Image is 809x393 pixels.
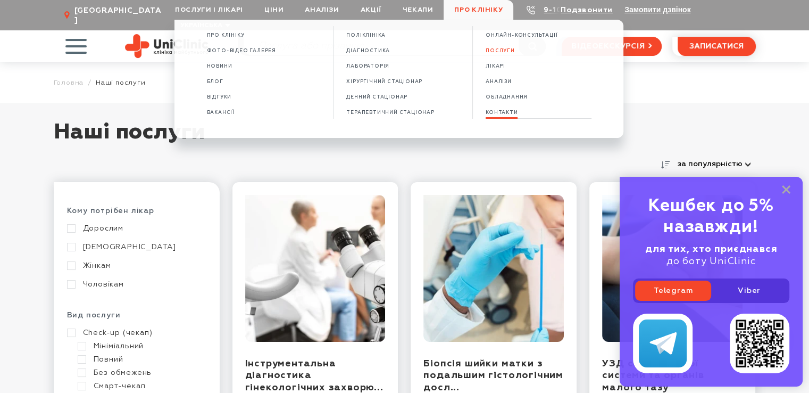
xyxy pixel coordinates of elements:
span: ПОСЛУГИ [486,46,515,55]
button: за популярністю [673,157,756,171]
a: Чоловікам [67,280,204,289]
span: ЛІКАРІ [486,63,505,69]
a: Головна [54,79,84,87]
span: АНАЛІЗИ [486,79,512,85]
a: ТЕРАПЕВТИЧНИЙ СТАЦІОНАР [346,108,434,117]
span: ОНЛАЙН-КОНСУЛЬТАЦІЇ [486,32,557,38]
a: [DEMOGRAPHIC_DATA] [67,242,204,252]
a: 9-103 [544,6,567,14]
a: ОБЛАДНАННЯ [486,93,528,102]
span: КОНТАКТИ [486,110,518,116]
a: Дорослим [67,224,204,233]
a: Без обмежень [78,368,204,378]
img: Інструментальна діагностика гінекологічних захворювань [245,195,386,342]
div: Вид послуги [67,310,206,328]
span: Наші послуги [96,79,146,87]
a: УЗД сечостатевої системи та органів малого тазу [602,359,704,392]
a: Новини [206,62,232,71]
a: Інструментальна діагностика гінекологічних захворю... [245,359,383,392]
a: Жінкам [67,261,204,271]
h1: Наші послуги [54,119,756,157]
div: до боту UniClinic [633,243,789,268]
a: Подзвонити [561,6,613,14]
a: ЛІКАРІ [486,62,505,71]
button: Замовити дзвінок [624,5,690,14]
a: Фото-відео галерея [206,46,276,55]
a: Відгуки [206,93,231,102]
span: записатися [689,43,744,50]
a: Мініміальний [78,341,204,351]
img: УЗД сечостатевої системи та органів малого тазу [602,195,743,342]
img: Uniclinic [125,34,208,58]
a: Про клініку [206,31,244,40]
a: ОНЛАЙН-КОНСУЛЬТАЦІЇ [486,31,557,40]
span: Фото-відео галерея [206,48,276,54]
a: Telegram [635,281,711,301]
a: ДІАГНОСТИКА [346,46,390,55]
a: ХІРУРГІЧНИЙ СТАЦІОНАР [346,77,422,86]
span: ОБЛАДНАННЯ [486,94,528,100]
a: Смарт-чекап [78,381,204,391]
a: ПОЛІКЛІНІКА [346,31,386,40]
div: Кому потрібен лікар [67,206,206,224]
span: ТЕРАПЕВТИЧНИЙ СТАЦІОНАР [346,110,434,116]
span: ХІРУРГІЧНИЙ СТАЦІОНАР [346,79,422,85]
a: Біопсія шийки матки з подальшим гістологічним досл... [423,359,563,392]
a: Блог [206,77,223,86]
span: Блог [206,79,223,85]
img: Біопсія шийки матки з подальшим гістологічним дослідженням [423,195,564,342]
span: ДЕННИЙ СТАЦІОНАР [346,94,407,100]
a: Повний [78,355,204,364]
span: Відгуки [206,94,231,100]
span: Про клініку [206,32,244,38]
a: КОНТАКТИ [486,108,518,117]
span: ПОЛІКЛІНІКА [346,32,386,38]
a: АНАЛІЗИ [486,77,512,86]
span: ЛАБОРАТОРІЯ [346,63,389,69]
span: [GEOGRAPHIC_DATA] [74,6,164,25]
b: для тих, хто приєднався [645,244,777,254]
a: Вакансії [206,108,234,117]
a: Viber [711,281,787,301]
a: ДЕННИЙ СТАЦІОНАР [346,93,407,102]
span: ДІАГНОСТИКА [346,48,390,54]
button: записатися [678,37,756,56]
span: Новини [206,63,232,69]
span: Вакансії [206,110,234,116]
a: Check-up (чекап) [67,328,204,338]
div: Кешбек до 5% назавжди! [633,195,789,238]
a: ЛАБОРАТОРІЯ [346,62,389,71]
